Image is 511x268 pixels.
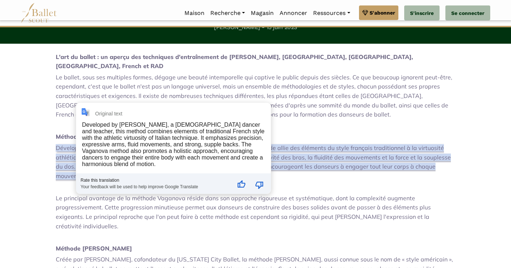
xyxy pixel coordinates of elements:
[56,245,132,252] font: Méthode [PERSON_NAME]
[56,194,431,230] font: Le principal avantage de la méthode Vaganova réside dans son approche rigoureuse et systématique,...
[82,122,265,167] div: Developed by [PERSON_NAME], a [DEMOGRAPHIC_DATA] dancer and teacher, this method combines element...
[251,176,268,193] button: Poor translation
[56,53,413,70] font: L'art du ballet : un aperçu des techniques d'entraînement de [PERSON_NAME], [GEOGRAPHIC_DATA], [G...
[95,111,122,117] div: Original text
[81,178,230,183] div: Rate this translation
[56,133,112,140] font: Méthode Vaganova
[233,176,250,193] button: Good translation
[56,74,452,118] font: Le ballet, sous ses multiples formes, dégage une beauté intemporelle qui captive le public depuis...
[214,24,297,31] font: [PERSON_NAME] - 15 juin 2023
[81,183,230,189] div: Your feedback will be used to help improve Google Translate
[56,144,451,180] font: Développée par [PERSON_NAME], danseuse et professeure russe, cette méthode allie des éléments du ...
